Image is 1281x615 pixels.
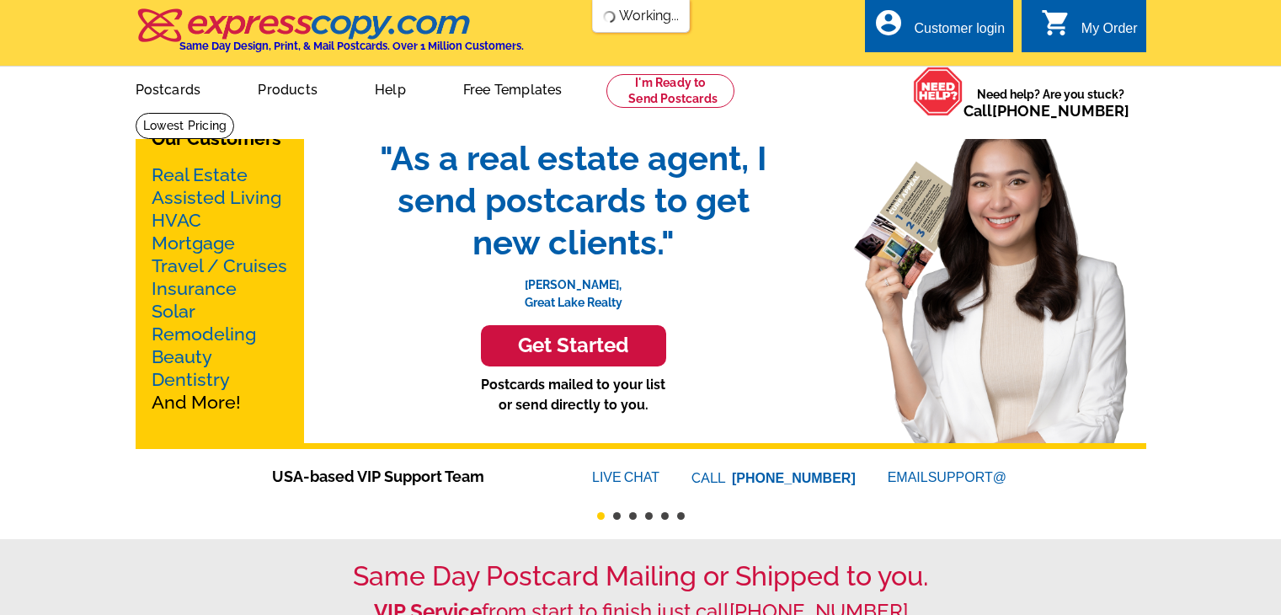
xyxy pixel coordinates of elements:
[436,68,590,108] a: Free Templates
[179,40,524,52] h4: Same Day Design, Print, & Mail Postcards. Over 1 Million Customers.
[231,68,344,108] a: Products
[136,20,524,52] a: Same Day Design, Print, & Mail Postcards. Over 1 Million Customers.
[661,512,669,520] button: 5 of 6
[1081,21,1138,45] div: My Order
[629,512,637,520] button: 3 of 6
[677,512,685,520] button: 6 of 6
[152,163,288,414] p: And More!
[592,468,624,488] font: LIVE
[691,468,728,489] font: CALL
[1041,19,1138,40] a: shopping_cart My Order
[1041,8,1071,38] i: shopping_cart
[645,512,653,520] button: 4 of 6
[363,137,784,264] span: "As a real estate agent, I send postcards to get new clients."
[592,470,659,484] a: LIVECHAT
[613,512,621,520] button: 2 of 6
[913,67,963,116] img: help
[152,233,235,254] a: Mortgage
[963,102,1129,120] span: Call
[152,187,281,208] a: Assisted Living
[152,369,230,390] a: Dentistry
[152,210,201,231] a: HVAC
[363,264,784,312] p: [PERSON_NAME], Great Lake Realty
[888,470,1009,484] a: EMAILSUPPORT@
[272,465,542,488] span: USA-based VIP Support Team
[152,164,248,185] a: Real Estate
[732,471,856,485] a: [PHONE_NUMBER]
[928,468,1009,488] font: SUPPORT@
[502,334,645,358] h3: Get Started
[152,278,237,299] a: Insurance
[109,68,228,108] a: Postcards
[597,512,605,520] button: 1 of 6
[963,86,1138,120] span: Need help? Are you stuck?
[152,324,256,345] a: Remodeling
[152,301,195,322] a: Solar
[152,346,212,367] a: Beauty
[363,375,784,415] p: Postcards mailed to your list or send directly to you.
[136,560,1146,592] h1: Same Day Postcard Mailing or Shipped to you.
[602,10,616,24] img: loading...
[873,8,904,38] i: account_circle
[363,325,784,366] a: Get Started
[914,21,1005,45] div: Customer login
[348,68,433,108] a: Help
[152,255,287,276] a: Travel / Cruises
[992,102,1129,120] a: [PHONE_NUMBER]
[873,19,1005,40] a: account_circle Customer login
